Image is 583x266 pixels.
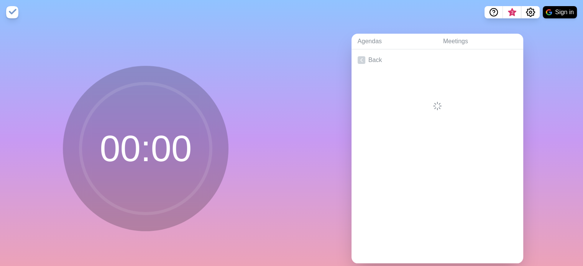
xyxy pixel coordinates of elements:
[437,34,523,49] a: Meetings
[521,6,540,18] button: Settings
[351,34,437,49] a: Agendas
[543,6,577,18] button: Sign in
[351,49,523,71] a: Back
[546,9,552,15] img: google logo
[509,10,515,16] span: 3
[6,6,18,18] img: timeblocks logo
[484,6,503,18] button: Help
[503,6,521,18] button: What’s new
